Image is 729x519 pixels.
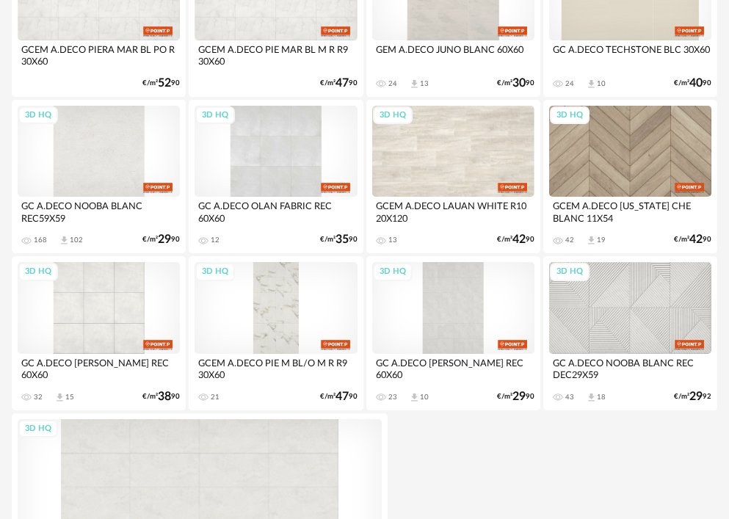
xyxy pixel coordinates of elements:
[549,40,711,70] div: GC A.DECO TECHSTONE BLC 30X60
[409,392,420,403] span: Download icon
[674,392,711,402] div: €/m² 92
[689,235,703,244] span: 42
[195,40,357,70] div: GCEM A.DECO PIE MAR BL M R R9 30X60
[142,79,180,88] div: €/m² 90
[372,197,534,226] div: GCEM A.DECO LAUAN WHITE R10 20X120
[565,393,574,402] div: 43
[388,79,397,88] div: 24
[409,79,420,90] span: Download icon
[195,263,235,281] div: 3D HQ
[512,235,526,244] span: 42
[388,236,397,244] div: 13
[211,393,220,402] div: 21
[211,236,220,244] div: 12
[158,392,171,402] span: 38
[497,392,534,402] div: €/m² 90
[18,197,180,226] div: GC A.DECO NOOBA BLANC REC59X59
[70,236,83,244] div: 102
[18,263,58,281] div: 3D HQ
[372,354,534,383] div: GC A.DECO [PERSON_NAME] REC 60X60
[12,256,186,410] a: 3D HQ GC A.DECO [PERSON_NAME] REC 60X60 32 Download icon 15 €/m²3890
[565,79,574,88] div: 24
[366,100,540,253] a: 3D HQ GCEM A.DECO LAUAN WHITE R10 20X120 13 €/m²4290
[550,106,590,125] div: 3D HQ
[320,235,358,244] div: €/m² 90
[674,235,711,244] div: €/m² 90
[420,393,429,402] div: 10
[65,393,74,402] div: 15
[18,420,58,438] div: 3D HQ
[512,79,526,88] span: 30
[674,79,711,88] div: €/m² 90
[54,392,65,403] span: Download icon
[34,236,47,244] div: 168
[142,235,180,244] div: €/m² 90
[18,40,180,70] div: GCEM A.DECO PIERA MAR BL PO R 30X60
[497,235,534,244] div: €/m² 90
[34,393,43,402] div: 32
[336,79,349,88] span: 47
[549,354,711,383] div: GC A.DECO NOOBA BLANC REC DEC29X59
[388,393,397,402] div: 23
[372,40,534,70] div: GEM A.DECO JUNO BLANC 60X60
[586,79,597,90] span: Download icon
[336,235,349,244] span: 35
[189,100,363,253] a: 3D HQ GC A.DECO OLAN FABRIC REC 60X60 12 €/m²3590
[586,392,597,403] span: Download icon
[158,235,171,244] span: 29
[366,256,540,410] a: 3D HQ GC A.DECO [PERSON_NAME] REC 60X60 23 Download icon 10 €/m²2990
[158,79,171,88] span: 52
[59,235,70,246] span: Download icon
[195,197,357,226] div: GC A.DECO OLAN FABRIC REC 60X60
[512,392,526,402] span: 29
[373,106,413,125] div: 3D HQ
[420,79,429,88] div: 13
[586,235,597,246] span: Download icon
[18,106,58,125] div: 3D HQ
[195,106,235,125] div: 3D HQ
[565,236,574,244] div: 42
[597,79,606,88] div: 10
[550,263,590,281] div: 3D HQ
[497,79,534,88] div: €/m² 90
[189,256,363,410] a: 3D HQ GCEM A.DECO PIE M BL/O M R R9 30X60 21 €/m²4790
[336,392,349,402] span: 47
[12,100,186,253] a: 3D HQ GC A.DECO NOOBA BLANC REC59X59 168 Download icon 102 €/m²2990
[320,392,358,402] div: €/m² 90
[543,256,717,410] a: 3D HQ GC A.DECO NOOBA BLANC REC DEC29X59 43 Download icon 18 €/m²2992
[195,354,357,383] div: GCEM A.DECO PIE M BL/O M R R9 30X60
[597,393,606,402] div: 18
[549,197,711,226] div: GCEM A.DECO [US_STATE] CHE BLANC 11X54
[320,79,358,88] div: €/m² 90
[543,100,717,253] a: 3D HQ GCEM A.DECO [US_STATE] CHE BLANC 11X54 42 Download icon 19 €/m²4290
[142,392,180,402] div: €/m² 90
[689,392,703,402] span: 29
[18,354,180,383] div: GC A.DECO [PERSON_NAME] REC 60X60
[689,79,703,88] span: 40
[597,236,606,244] div: 19
[373,263,413,281] div: 3D HQ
